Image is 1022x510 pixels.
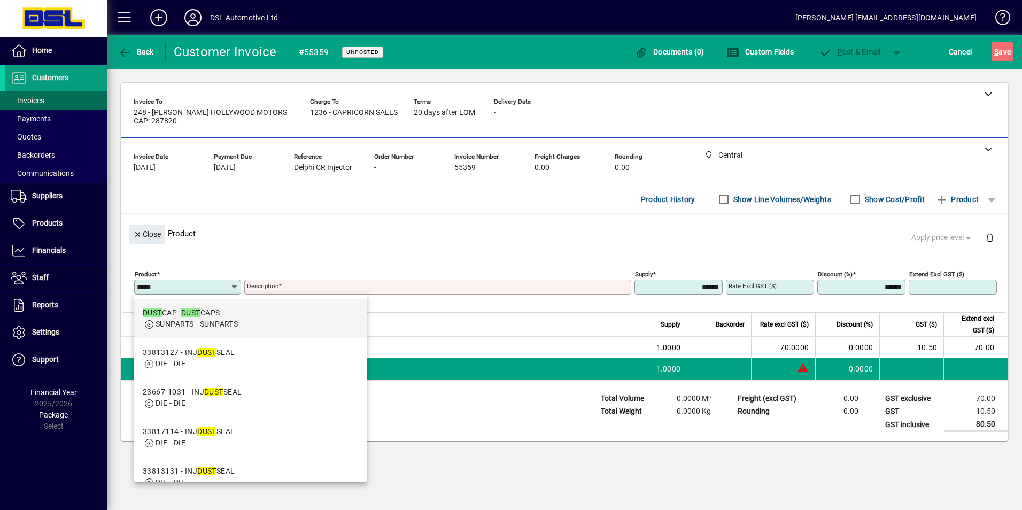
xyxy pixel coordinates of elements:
[11,151,55,159] span: Backorders
[32,246,66,254] span: Financials
[807,392,871,405] td: 0.00
[143,426,235,437] div: 33817114 - INJ SEAL
[838,48,842,56] span: P
[247,295,623,306] mat-error: Required
[299,44,329,61] div: #55359
[656,364,681,374] span: 1.0000
[987,2,1009,37] a: Knowledge Base
[661,319,680,330] span: Supply
[204,388,223,396] em: DUST
[32,273,49,282] span: Staff
[11,96,44,105] span: Invoices
[32,355,59,364] span: Support
[815,337,879,358] td: 0.0000
[32,191,63,200] span: Suppliers
[863,194,925,205] label: Show Cost/Profit
[11,169,74,177] span: Communications
[107,42,166,61] app-page-header-button: Back
[32,73,68,82] span: Customers
[724,42,796,61] button: Custom Fields
[32,219,63,227] span: Products
[142,8,176,27] button: Add
[156,438,185,447] span: DIE - DIE
[880,418,944,431] td: GST inclusive
[310,109,398,117] span: 1236 - CAPRICORN SALES
[5,346,107,373] a: Support
[143,347,235,358] div: 33813127 - INJ SEAL
[815,358,879,380] td: 0.0000
[143,308,162,317] em: DUST
[641,191,695,208] span: Product History
[143,307,238,319] div: CAP - CAPS
[5,128,107,146] a: Quotes
[595,405,660,418] td: Total Weight
[880,392,944,405] td: GST exclusive
[909,271,964,278] mat-label: Extend excl GST ($)
[946,42,975,61] button: Cancel
[660,392,724,405] td: 0.0000 M³
[758,342,809,353] div: 70.0000
[247,282,278,290] mat-label: Description
[143,466,235,477] div: 33813131 - INJ SEAL
[5,110,107,128] a: Payments
[115,42,157,61] button: Back
[176,8,210,27] button: Profile
[197,467,216,475] em: DUST
[949,43,972,60] span: Cancel
[134,418,367,457] mat-option: 33817114 - INJ DUST SEAL
[5,37,107,64] a: Home
[944,392,1008,405] td: 70.00
[879,337,943,358] td: 10.50
[907,228,978,248] button: Apply price level
[818,271,853,278] mat-label: Discount (%)
[656,342,681,353] span: 1.0000
[977,233,1003,242] app-page-header-button: Delete
[134,338,367,378] mat-option: 33813127 - INJ DUST SEAL
[635,48,704,56] span: Documents (0)
[214,164,236,172] span: [DATE]
[121,214,1008,253] div: Product
[118,48,154,56] span: Back
[126,229,168,238] app-page-header-button: Close
[156,320,238,328] span: SUNPARTS - SUNPARTS
[732,405,807,418] td: Rounding
[637,190,700,209] button: Product History
[535,164,549,172] span: 0.00
[795,9,977,26] div: [PERSON_NAME] [EMAIL_ADDRESS][DOMAIN_NAME]
[294,164,352,172] span: Delphi CR Injector
[660,405,724,418] td: 0.0000 Kg
[760,319,809,330] span: Rate excl GST ($)
[156,359,185,368] span: DIE - DIE
[32,300,58,309] span: Reports
[916,319,937,330] span: GST ($)
[880,405,944,418] td: GST
[731,194,831,205] label: Show Line Volumes/Weights
[156,478,185,486] span: DIE - DIE
[5,91,107,110] a: Invoices
[374,164,376,172] span: -
[454,164,476,172] span: 55359
[134,164,156,172] span: [DATE]
[5,183,107,210] a: Suppliers
[39,411,68,419] span: Package
[911,232,973,243] span: Apply price level
[977,225,1003,250] button: Delete
[615,164,630,172] span: 0.00
[32,46,52,55] span: Home
[944,405,1008,418] td: 10.50
[732,392,807,405] td: Freight (excl GST)
[134,457,367,497] mat-option: 33813131 - INJ DUST SEAL
[943,337,1008,358] td: 70.00
[346,49,379,56] span: Unposted
[5,210,107,237] a: Products
[5,292,107,319] a: Reports
[30,388,77,397] span: Financial Year
[174,43,277,60] div: Customer Invoice
[950,313,994,336] span: Extend excl GST ($)
[819,48,881,56] span: ost & Email
[11,133,41,141] span: Quotes
[994,48,998,56] span: S
[5,164,107,182] a: Communications
[156,399,185,407] span: DIE - DIE
[133,226,161,243] span: Close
